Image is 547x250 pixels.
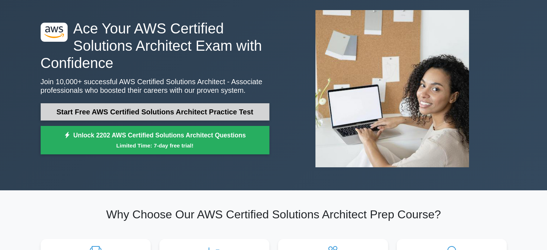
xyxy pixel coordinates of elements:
[41,77,269,95] p: Join 10,000+ successful AWS Certified Solutions Architect - Associate professionals who boosted t...
[41,126,269,155] a: Unlock 2202 AWS Certified Solutions Architect QuestionsLimited Time: 7-day free trial!
[41,208,507,221] h2: Why Choose Our AWS Certified Solutions Architect Prep Course?
[50,141,260,150] small: Limited Time: 7-day free trial!
[41,103,269,121] a: Start Free AWS Certified Solutions Architect Practice Test
[41,20,269,72] h1: Ace Your AWS Certified Solutions Architect Exam with Confidence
